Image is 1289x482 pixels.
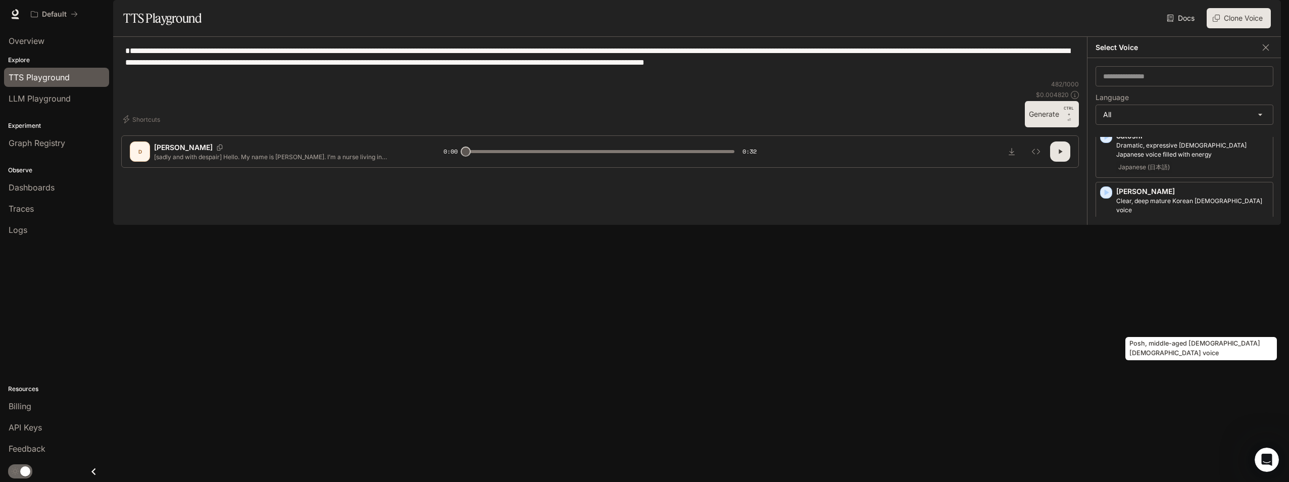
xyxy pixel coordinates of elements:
[1029,108,1059,121] font: Generate
[1165,8,1199,28] a: Docs
[1051,80,1062,88] font: 482
[29,6,45,22] img: Profile image for Rubber Duck
[49,13,126,23] p: The team can also help
[443,147,458,157] span: 0:00
[9,302,193,319] textarea: Ask a question…
[213,144,227,151] button: Copy Voice ID
[16,45,158,105] div: Hi! I'm Inworld's Rubber Duck AI Agent. I can answer questions related to Inworld's products, lik...
[1116,186,1269,197] p: [PERSON_NAME]
[8,39,194,133] div: Rubber Duck says…
[1255,448,1279,472] iframe: Intercom live chat
[64,323,72,331] button: Start recording
[1067,118,1071,122] font: ⏎
[1116,161,1172,173] span: Japanese (日本語)
[42,10,67,19] p: Default
[1036,90,1069,99] p: $
[1096,94,1129,101] p: Language
[158,4,177,23] button: Home
[123,8,202,28] h1: TTS Playground
[1026,141,1046,162] button: Inspect
[1002,141,1022,162] button: Download audio
[173,319,189,335] button: Send a message…
[49,5,100,13] h1: Rubber Duck
[16,323,24,331] button: Upload attachment
[1051,80,1079,88] p: / 1000
[1116,141,1269,159] p: Dramatic, expressive male Japanese voice filled with energy
[177,4,195,22] div: Close
[132,143,148,160] div: D
[1040,91,1069,99] font: 0.004820
[121,111,164,127] button: Shortcuts
[154,142,213,153] p: [PERSON_NAME]
[742,147,757,157] span: 0:32
[1116,197,1269,215] p: Clear, deep mature Korean male voice
[1063,105,1075,117] p: CTRL +
[1178,12,1195,25] font: Docs
[1125,337,1277,360] div: Posh, middle-aged [DEMOGRAPHIC_DATA] [DEMOGRAPHIC_DATA] voice
[154,153,419,161] p: [sadly and with despair] Hello. My name is [PERSON_NAME]. I’m a nurse living in [GEOGRAPHIC_DATA]...
[132,114,160,125] font: Shortcuts
[1224,12,1263,25] font: Clone Voice
[7,4,26,23] button: go back
[48,323,56,331] button: Gif picker
[1207,8,1271,28] button: Clone Voice
[26,4,82,24] button: All workspaces
[16,113,121,119] div: Rubber Duck • AI Agent • Just now
[32,323,40,331] button: Emoji picker
[8,39,166,111] div: Hi! I'm Inworld's Rubber Duck AI Agent. I can answer questions related to Inworld's products, lik...
[1025,101,1079,127] button: GenerateCTRL +⏎
[1096,105,1273,124] div: All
